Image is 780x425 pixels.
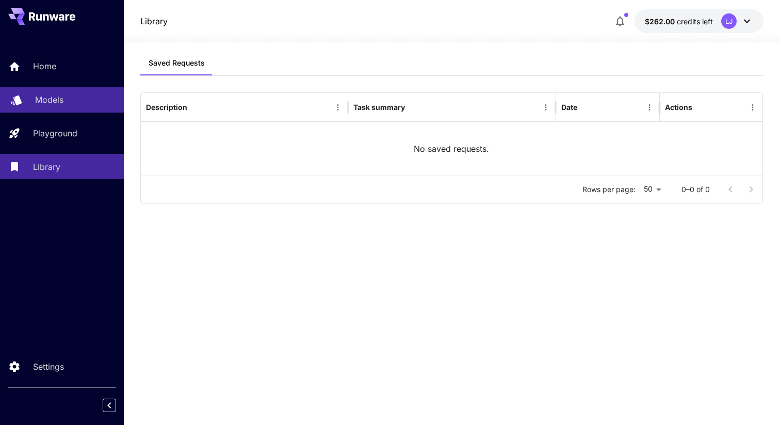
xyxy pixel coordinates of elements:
[110,396,124,415] div: Collapse sidebar
[140,15,168,27] a: Library
[353,103,405,112] div: Task summary
[561,103,577,112] div: Date
[33,161,60,173] p: Library
[578,100,593,115] button: Sort
[103,399,116,412] button: Collapse sidebar
[140,15,168,27] nav: breadcrumb
[406,100,420,115] button: Sort
[745,100,760,115] button: Menu
[33,360,64,373] p: Settings
[146,103,187,112] div: Description
[721,13,737,29] div: LJ
[582,184,636,195] p: Rows per page:
[188,100,203,115] button: Sort
[33,60,56,72] p: Home
[149,58,205,68] span: Saved Requests
[414,143,489,155] p: No saved requests.
[331,100,345,115] button: Menu
[33,127,77,139] p: Playground
[665,103,692,112] div: Actions
[640,182,665,197] div: 50
[677,17,713,26] span: credits left
[635,9,763,33] button: $262.00LJ
[681,184,710,195] p: 0–0 of 0
[539,100,553,115] button: Menu
[645,17,677,26] span: $262.00
[645,16,713,27] div: $262.00
[35,93,63,106] p: Models
[642,100,657,115] button: Menu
